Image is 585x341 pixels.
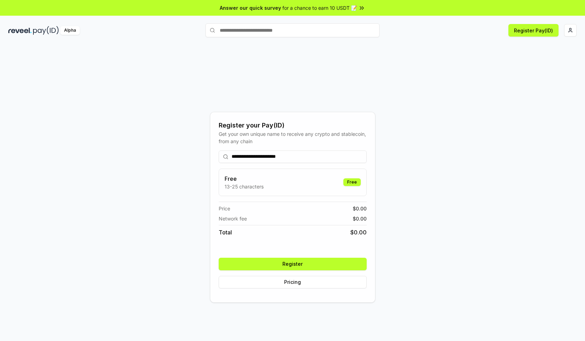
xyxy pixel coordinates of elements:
button: Pricing [219,276,367,288]
button: Register [219,258,367,270]
div: Register your Pay(ID) [219,121,367,130]
button: Register Pay(ID) [508,24,559,37]
div: Free [343,178,361,186]
span: $ 0.00 [350,228,367,237]
span: $ 0.00 [353,205,367,212]
span: for a chance to earn 10 USDT 📝 [282,4,357,11]
div: Alpha [60,26,80,35]
p: 13-25 characters [225,183,264,190]
span: $ 0.00 [353,215,367,222]
img: pay_id [33,26,59,35]
div: Get your own unique name to receive any crypto and stablecoin, from any chain [219,130,367,145]
h3: Free [225,175,264,183]
span: Answer our quick survey [220,4,281,11]
span: Price [219,205,230,212]
span: Network fee [219,215,247,222]
img: reveel_dark [8,26,32,35]
span: Total [219,228,232,237]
